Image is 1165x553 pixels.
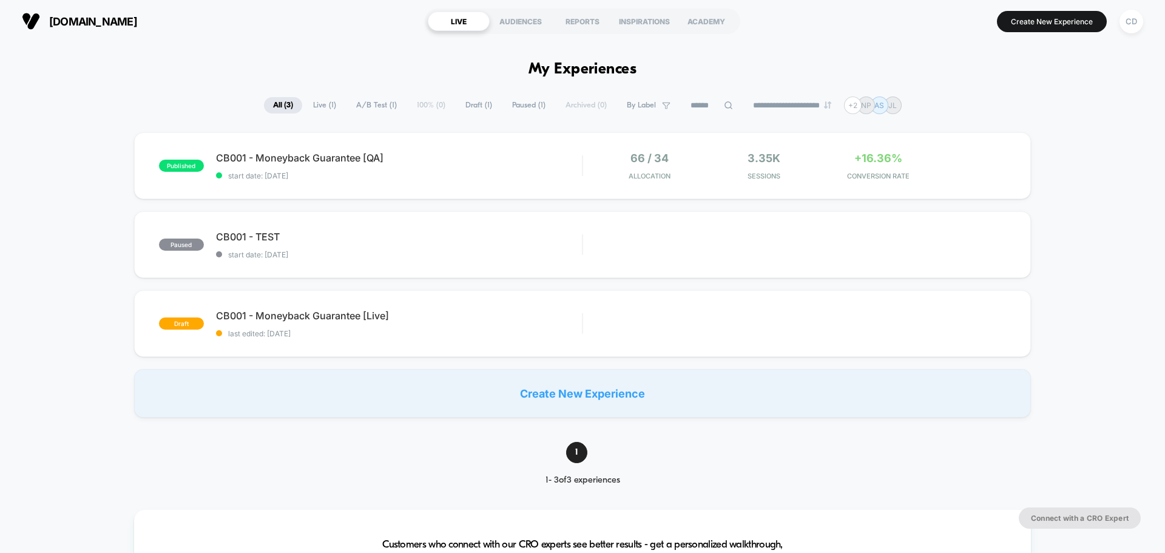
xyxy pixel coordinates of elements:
[675,12,737,31] div: ACADEMY
[216,152,582,164] span: CB001 - Moneyback Guarantee [QA]
[159,317,204,330] span: draft
[748,152,780,165] span: 3.35k
[627,101,656,110] span: By Label
[710,172,819,180] span: Sessions
[1119,10,1143,33] div: CD
[1019,507,1141,529] button: Connect with a CRO Expert
[524,475,641,486] div: 1 - 3 of 3 experiences
[629,172,670,180] span: Allocation
[216,329,582,338] span: last edited: [DATE]
[49,15,137,28] span: [DOMAIN_NAME]
[490,12,552,31] div: AUDIENCES
[844,97,862,114] div: + 2
[566,442,587,463] span: 1
[216,250,582,259] span: start date: [DATE]
[264,97,302,114] span: All ( 3 )
[134,369,1031,418] div: Create New Experience
[216,310,582,322] span: CB001 - Moneyback Guarantee [Live]
[824,101,831,109] img: end
[874,101,884,110] p: AS
[997,11,1107,32] button: Create New Experience
[22,12,40,30] img: Visually logo
[613,12,675,31] div: INSPIRATIONS
[552,12,613,31] div: REPORTS
[630,152,669,165] span: 66 / 34
[861,101,871,110] p: NP
[304,97,345,114] span: Live ( 1 )
[824,172,933,180] span: CONVERSION RATE
[159,160,204,172] span: published
[854,152,902,165] span: +16.36%
[428,12,490,31] div: LIVE
[1116,9,1147,34] button: CD
[216,171,582,180] span: start date: [DATE]
[159,239,204,251] span: paused
[216,231,582,243] span: CB001 - TEST
[456,97,501,114] span: Draft ( 1 )
[347,97,406,114] span: A/B Test ( 1 )
[888,101,897,110] p: JL
[528,61,637,78] h1: My Experiences
[18,12,141,31] button: [DOMAIN_NAME]
[503,97,555,114] span: Paused ( 1 )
